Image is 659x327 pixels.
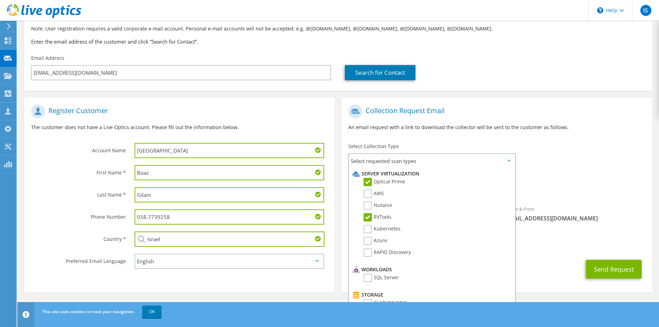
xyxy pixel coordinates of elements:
[31,209,126,220] label: Phone Number
[364,201,392,210] label: Nutanix
[364,274,399,282] label: SQL Server
[31,105,324,118] h1: Register Customer
[348,105,641,118] h1: Collection Request Email
[31,254,126,265] label: Preferred Email Language
[348,143,399,150] label: Select Collection Type
[345,65,415,80] a: Search for Contact
[597,7,603,13] svg: \n
[504,215,645,222] span: [EMAIL_ADDRESS][DOMAIN_NAME]
[640,5,651,16] span: IS
[351,170,511,178] li: Server Virtualization
[31,25,645,33] p: Note: User registration requires a valid corporate e-mail account. Personal e-mail accounts will ...
[31,187,126,198] label: Last Name *
[351,291,511,299] li: Storage
[31,124,328,131] p: The customer does not have a Live Optics account. Please fill out the information below.
[364,190,384,198] label: AWS
[341,171,652,198] div: Requested Collections
[497,202,652,226] div: Sender & From
[31,143,126,154] label: Account Name
[364,237,387,245] label: Azure
[586,260,642,279] button: Send Request
[364,213,392,221] label: RVTools
[31,165,126,176] label: First Name *
[341,202,497,226] div: To
[341,229,652,253] div: CC & Reply To
[31,231,126,243] label: Country *
[42,309,135,315] span: This site uses cookies to track your navigation.
[364,299,407,307] label: CLARiiON/VNX
[351,265,511,274] li: Workloads
[348,124,645,131] p: An email request with a link to download the collector will be sent to the customer as follows.
[364,178,405,186] label: Optical Prime
[364,248,411,257] label: RAPID Discovery
[31,38,645,45] h3: Enter the email address of the customer and click “Search for Contact”.
[364,225,401,233] label: Kubernetes
[142,306,162,318] a: OK
[31,55,64,62] label: Email Address
[349,154,515,168] span: Select requested scan types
